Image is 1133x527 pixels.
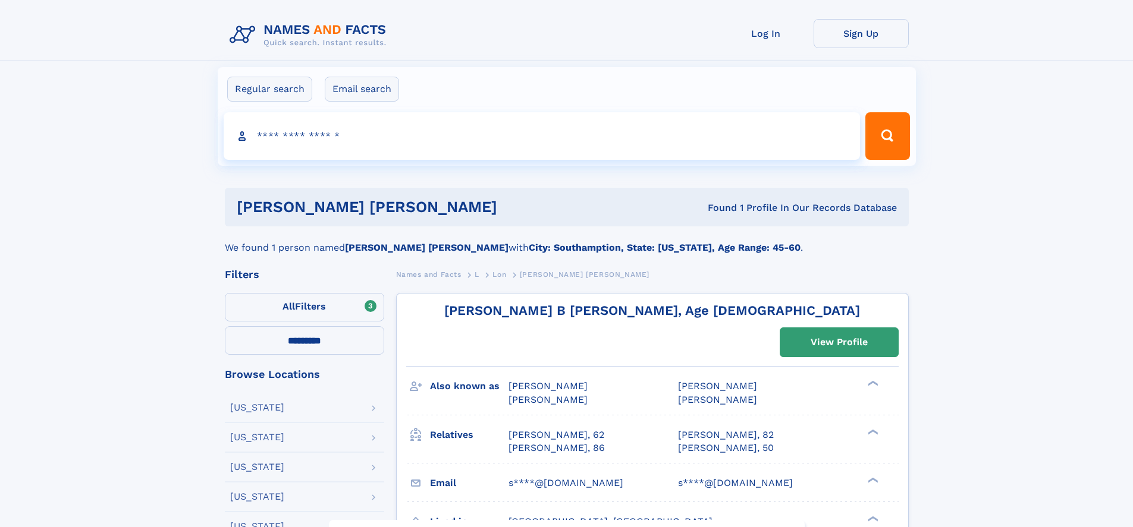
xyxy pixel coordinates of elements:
div: Filters [225,269,384,280]
div: [US_STATE] [230,462,284,472]
b: City: Southamption, State: [US_STATE], Age Range: 45-60 [529,242,801,253]
span: [PERSON_NAME] [509,394,588,405]
div: ❯ [865,380,879,387]
div: ❯ [865,476,879,484]
a: [PERSON_NAME] B [PERSON_NAME], Age [DEMOGRAPHIC_DATA] [444,303,860,318]
h3: Email [430,473,509,493]
a: [PERSON_NAME], 86 [509,441,605,455]
label: Regular search [227,77,312,102]
input: search input [224,112,861,160]
span: [GEOGRAPHIC_DATA], [GEOGRAPHIC_DATA] [509,516,713,527]
div: [US_STATE] [230,492,284,501]
div: [US_STATE] [230,403,284,412]
span: [PERSON_NAME] [509,380,588,392]
span: [PERSON_NAME] [678,394,757,405]
b: [PERSON_NAME] [PERSON_NAME] [345,242,509,253]
a: [PERSON_NAME], 50 [678,441,774,455]
span: L [475,270,479,279]
a: Log In [718,19,814,48]
a: [PERSON_NAME], 62 [509,428,604,441]
label: Filters [225,293,384,321]
a: L [475,267,479,282]
label: Email search [325,77,399,102]
div: View Profile [811,329,868,356]
span: Lon [492,270,506,279]
a: [PERSON_NAME], 82 [678,428,774,441]
button: Search Button [865,112,909,160]
div: We found 1 person named with . [225,226,909,255]
div: [US_STATE] [230,433,284,442]
a: View Profile [780,328,898,356]
div: ❯ [865,515,879,522]
h3: Also known as [430,376,509,396]
div: ❯ [865,428,879,436]
span: [PERSON_NAME] [PERSON_NAME] [520,270,649,279]
a: Names and Facts [396,267,462,282]
a: Sign Up [814,19,909,48]
span: All [283,301,295,312]
img: Logo Names and Facts [225,19,396,51]
h1: [PERSON_NAME] [PERSON_NAME] [237,200,602,214]
div: Browse Locations [225,369,384,380]
span: [PERSON_NAME] [678,380,757,392]
div: Found 1 Profile In Our Records Database [602,201,897,214]
h3: Relatives [430,425,509,445]
a: Lon [492,267,506,282]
